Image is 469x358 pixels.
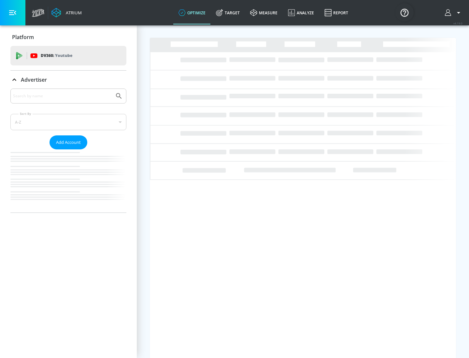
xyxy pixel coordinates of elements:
[63,10,82,16] div: Atrium
[55,52,72,59] p: Youtube
[19,112,33,116] label: Sort By
[51,8,82,18] a: Atrium
[10,71,126,89] div: Advertiser
[173,1,211,24] a: optimize
[12,34,34,41] p: Platform
[319,1,353,24] a: Report
[21,76,47,83] p: Advertiser
[13,92,112,100] input: Search by name
[395,3,414,21] button: Open Resource Center
[283,1,319,24] a: Analyze
[211,1,245,24] a: Target
[10,46,126,65] div: DV360: Youtube
[56,139,81,146] span: Add Account
[10,28,126,46] div: Platform
[41,52,72,59] p: DV360:
[10,114,126,130] div: A-Z
[10,149,126,213] nav: list of Advertiser
[50,135,87,149] button: Add Account
[245,1,283,24] a: measure
[453,21,462,25] span: v 4.19.0
[10,89,126,213] div: Advertiser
